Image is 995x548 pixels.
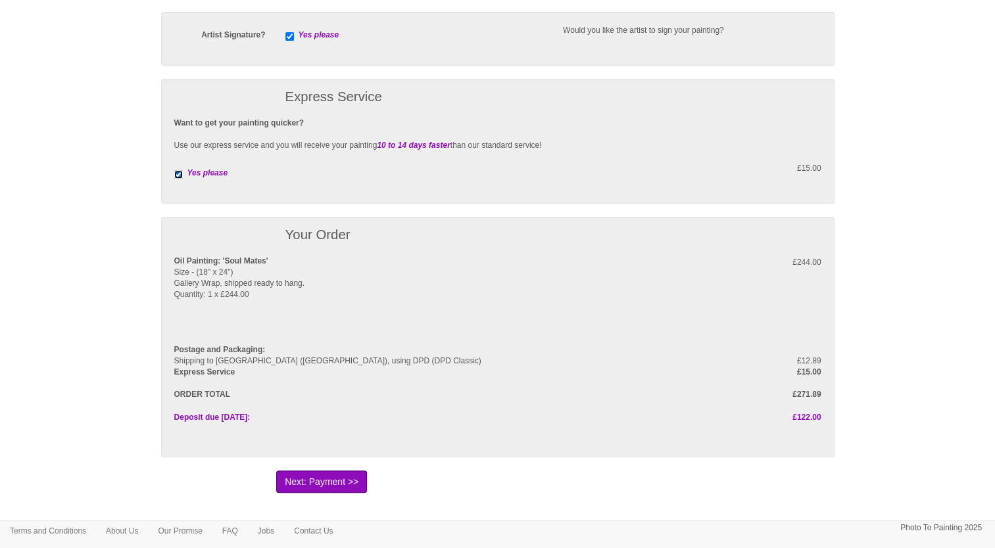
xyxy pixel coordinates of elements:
div: Would you like the artist to sign your painting? [553,25,831,36]
em: 10 to 14 days faster [377,141,450,150]
button: Next: Payment >> [276,470,367,493]
em: Yes please [187,168,228,177]
label: ORDER TOTAL [164,389,498,400]
label: £15.00 [498,367,831,378]
p: Your Order [285,223,544,247]
p: £244.00 [674,256,821,269]
label: Artist Signature? [164,25,276,41]
div: Shipping to [GEOGRAPHIC_DATA] ([GEOGRAPHIC_DATA]), using DPD (DPD Classic) [164,355,665,367]
label: £122.00 [498,412,831,423]
div: £12.89 [664,355,831,367]
p: Photo To Painting 2025 [900,521,982,535]
label: £271.89 [498,389,831,400]
a: Jobs [248,521,284,541]
em: Yes please [299,30,339,39]
strong: Want to get your painting quicker? [174,118,304,127]
b: Oil Painting: 'Soul Mates' [174,256,268,265]
a: Contact Us [284,521,343,541]
a: About Us [96,521,148,541]
a: Our Promise [148,521,212,541]
label: Express Service [164,367,498,378]
a: FAQ [212,521,248,541]
div: £15.00 [498,163,831,174]
div: Size - (18" x 24") Gallery Wrap, shipped ready to hang. Quantity: 1 x £244.00 [164,256,665,312]
p: Express Service [285,85,821,109]
div: Use our express service and you will receive your painting than our standard service! [164,118,831,163]
label: Deposit due [DATE]: [164,412,498,423]
strong: Postage and Packaging: [174,345,266,354]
